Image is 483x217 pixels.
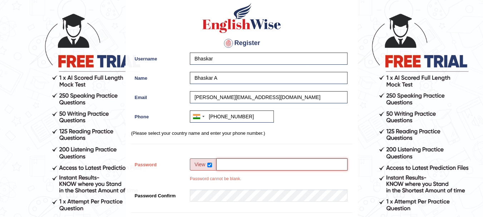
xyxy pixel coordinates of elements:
[131,53,187,62] label: Username
[131,91,187,101] label: Email
[201,2,282,34] img: Logo of English Wise create a new account for intelligent practice with AI
[190,110,274,123] input: +91 81234 56789
[131,158,187,168] label: Password
[131,130,352,137] p: (Please select your country name and enter your phone number.)
[131,72,187,82] label: Name
[131,38,352,49] h4: Register
[207,163,212,167] input: Show/Hide Password
[190,111,207,122] div: India (भारत): +91
[131,189,187,199] label: Password Confirm
[131,110,187,120] label: Phone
